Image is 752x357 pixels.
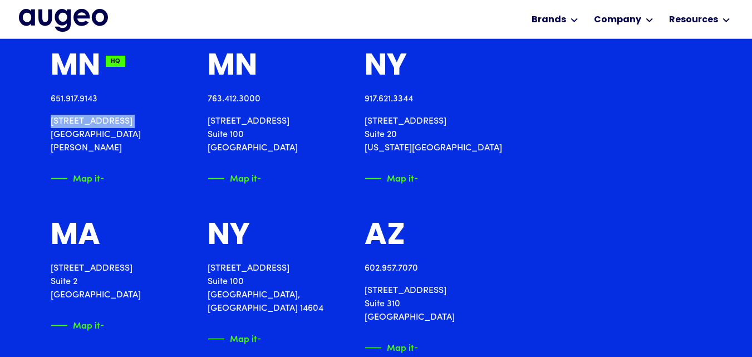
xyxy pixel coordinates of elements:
img: Arrow symbol in bright green pointing right to indicate an active link. [257,333,274,345]
a: Map itArrow symbol in bright green pointing right to indicate an active link. [365,173,417,184]
p: [STREET_ADDRESS] Suite 2 [GEOGRAPHIC_DATA] [51,262,141,302]
div: Brands [532,13,566,27]
p: [STREET_ADDRESS] Suite 100 [GEOGRAPHIC_DATA], [GEOGRAPHIC_DATA] 14604 [208,262,338,315]
img: Arrow symbol in bright green pointing right to indicate an active link. [414,342,431,354]
a: Map itArrow symbol in bright green pointing right to indicate an active link. [51,173,104,184]
img: Augeo's full logo in midnight blue. [19,9,108,31]
p: [STREET_ADDRESS] Suite 20 [US_STATE][GEOGRAPHIC_DATA] [365,115,502,155]
img: Arrow symbol in bright green pointing right to indicate an active link. [100,173,117,184]
div: MN [208,51,257,84]
a: 917.621.3344 [365,95,413,104]
div: Map it [387,171,414,183]
a: Map itArrow symbol in bright green pointing right to indicate an active link. [208,333,261,345]
div: MN [51,51,100,84]
div: Map it [230,331,257,343]
a: 602.957.7070 [365,264,418,273]
a: 651.917.9143 [51,95,97,104]
a: home [19,9,108,31]
a: Map itArrow symbol in bright green pointing right to indicate an active link. [208,173,261,184]
div: AZ [365,220,405,253]
div: Map it [387,340,414,352]
img: Arrow symbol in bright green pointing right to indicate an active link. [100,320,117,331]
img: Arrow symbol in bright green pointing right to indicate an active link. [257,173,274,184]
div: Map it [73,318,100,330]
div: Map it [230,171,257,183]
div: Map it [73,171,100,183]
p: [STREET_ADDRESS] Suite 100 [GEOGRAPHIC_DATA] [208,115,298,155]
div: NY [365,51,407,84]
p: [STREET_ADDRESS] [GEOGRAPHIC_DATA][PERSON_NAME] [51,115,181,155]
div: Resources [669,13,718,27]
div: HQ [106,56,125,67]
a: 763.412.3000 [208,95,261,104]
div: NY [208,220,250,253]
div: Company [594,13,641,27]
a: Map itArrow symbol in bright green pointing right to indicate an active link. [51,320,104,331]
img: Arrow symbol in bright green pointing right to indicate an active link. [414,173,431,184]
a: Map itArrow symbol in bright green pointing right to indicate an active link. [365,342,417,354]
div: MA [51,220,100,253]
p: [STREET_ADDRESS] Suite 310 [GEOGRAPHIC_DATA] [365,284,455,324]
